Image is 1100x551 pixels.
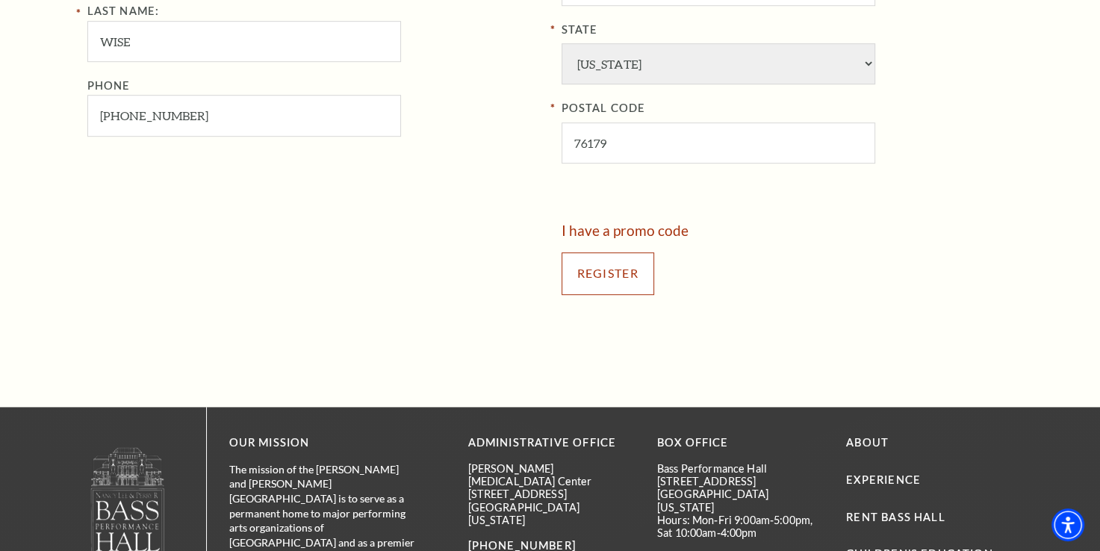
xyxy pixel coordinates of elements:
label: Phone [87,79,131,92]
p: [GEOGRAPHIC_DATA][US_STATE] [468,501,635,527]
p: [GEOGRAPHIC_DATA][US_STATE] [657,488,824,514]
p: Administrative Office [468,434,635,452]
p: Bass Performance Hall [657,462,824,475]
label: POSTAL CODE [562,99,1013,118]
p: BOX OFFICE [657,434,824,452]
p: Hours: Mon-Fri 9:00am-5:00pm, Sat 10:00am-4:00pm [657,514,824,540]
a: Experience [846,473,921,486]
a: I have a promo code [562,222,689,239]
p: [STREET_ADDRESS] [657,475,824,488]
p: [PERSON_NAME][MEDICAL_DATA] Center [468,462,635,488]
p: [STREET_ADDRESS] [468,488,635,500]
a: About [846,436,889,449]
input: POSTAL CODE [562,122,875,164]
p: OUR MISSION [229,434,416,452]
label: State [562,21,1013,40]
div: Accessibility Menu [1051,508,1084,541]
input: Submit button [562,252,654,294]
a: Rent Bass Hall [846,511,945,523]
label: Last Name: [87,4,160,17]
